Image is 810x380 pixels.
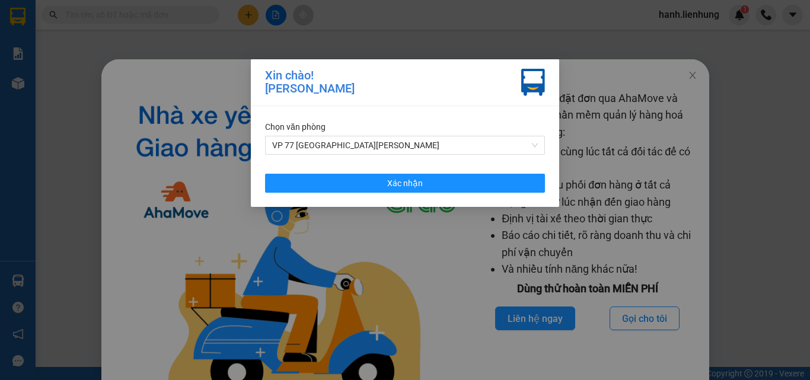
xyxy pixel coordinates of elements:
[265,174,545,193] button: Xác nhận
[265,69,355,96] div: Xin chào! [PERSON_NAME]
[387,177,423,190] span: Xác nhận
[265,120,545,133] div: Chọn văn phòng
[521,69,545,96] img: vxr-icon
[272,136,538,154] span: VP 77 Thái Nguyên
